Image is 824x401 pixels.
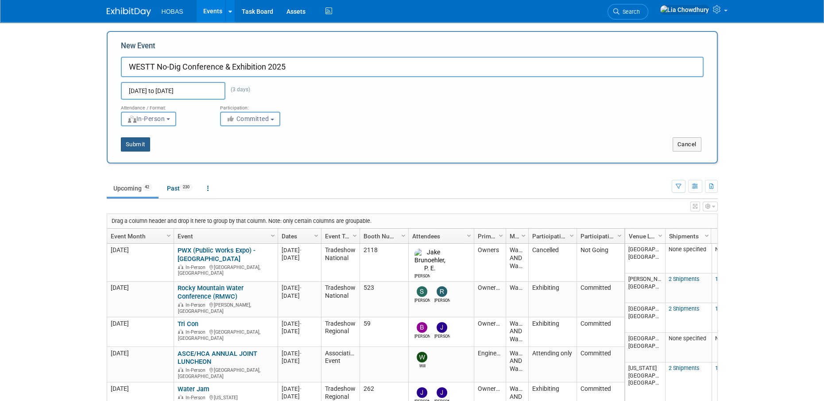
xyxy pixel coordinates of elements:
[107,347,174,382] td: [DATE]
[657,232,664,239] span: Column Settings
[121,41,155,55] label: New Event
[568,232,575,239] span: Column Settings
[715,335,753,342] span: None specified
[164,229,174,242] a: Column Settings
[464,229,474,242] a: Column Settings
[506,244,528,282] td: Water AND Wastewater
[673,137,701,152] button: Cancel
[474,317,506,347] td: Owners/Engineers
[474,244,506,282] td: Owners
[282,350,317,357] div: [DATE]
[178,329,183,334] img: In-Person Event
[107,8,151,16] img: ExhibitDay
[528,244,576,282] td: Cancelled
[321,347,360,382] td: Association Event
[121,100,207,111] div: Attendance / Format:
[178,263,274,276] div: [GEOGRAPHIC_DATA], [GEOGRAPHIC_DATA]
[311,229,321,242] a: Column Settings
[414,333,430,339] div: Bryant Welch
[478,229,500,244] a: Primary Attendees
[282,284,317,292] div: [DATE]
[576,282,624,317] td: Committed
[506,317,528,347] td: Water AND Wastewater
[660,5,709,15] img: Lia Chowdhury
[226,115,269,122] span: Committed
[178,229,272,244] a: Event
[180,184,192,191] span: 230
[474,282,506,317] td: Owners/Engineers
[576,244,624,282] td: Not Going
[268,229,278,242] a: Column Settings
[465,232,472,239] span: Column Settings
[107,282,174,317] td: [DATE]
[107,214,717,228] div: Drag a column header and drop it here to group by that column. Note: only certain columns are gro...
[142,184,152,191] span: 42
[282,320,317,327] div: [DATE]
[186,367,208,373] span: In-Person
[186,265,208,270] span: In-Person
[186,329,208,335] span: In-Person
[300,247,302,253] span: -
[669,335,706,342] span: None specified
[121,82,225,100] input: Start Date - End Date
[437,286,447,297] img: Rene Garcia
[360,317,408,347] td: 59
[178,385,209,393] a: Water Jam
[437,387,447,398] img: Jeffrey LeBlanc
[186,395,208,401] span: In-Person
[162,8,183,15] span: HOBAS
[625,244,665,273] td: [GEOGRAPHIC_DATA], [GEOGRAPHIC_DATA]
[186,302,208,308] span: In-Person
[300,284,302,291] span: -
[702,229,712,242] a: Column Settings
[625,273,665,303] td: [PERSON_NAME], [GEOGRAPHIC_DATA]
[520,232,527,239] span: Column Settings
[282,357,317,365] div: [DATE]
[528,347,576,382] td: Attending only
[669,246,706,253] span: None specified
[165,232,172,239] span: Column Settings
[282,254,317,261] div: [DATE]
[576,347,624,382] td: Committed
[506,282,528,317] td: Water
[121,112,176,126] button: In-Person
[669,365,700,371] a: 2 Shipments
[510,229,522,244] a: Market
[178,301,274,314] div: [PERSON_NAME], [GEOGRAPHIC_DATA]
[417,322,427,333] img: Bryant Welch
[715,305,743,312] a: 1 Giveaway
[220,112,280,126] button: Committed
[107,317,174,347] td: [DATE]
[669,276,700,282] a: 2 Shipments
[655,229,665,242] a: Column Settings
[400,232,407,239] span: Column Settings
[178,246,255,263] a: PWX (Public Works Expo) - [GEOGRAPHIC_DATA]
[625,303,665,333] td: [GEOGRAPHIC_DATA], [GEOGRAPHIC_DATA]
[669,305,700,312] a: 2 Shipments
[282,229,315,244] a: Dates
[518,229,528,242] a: Column Settings
[412,229,468,244] a: Attendees
[567,229,576,242] a: Column Settings
[121,137,150,152] button: Submit
[398,229,408,242] a: Column Settings
[629,229,659,244] a: Venue Location
[607,4,648,19] a: Search
[282,327,317,335] div: [DATE]
[437,322,447,333] img: Jeffrey LeBlanc
[220,100,306,111] div: Participation:
[417,286,427,297] img: Stephen Alston
[178,366,274,379] div: [GEOGRAPHIC_DATA], [GEOGRAPHIC_DATA]
[107,180,159,197] a: Upcoming42
[496,229,506,242] a: Column Settings
[715,365,743,371] a: 1 Giveaway
[360,282,408,317] td: 523
[434,297,450,304] div: Rene Garcia
[178,265,183,269] img: In-Person Event
[321,244,360,282] td: Tradeshow National
[300,385,302,392] span: -
[619,8,640,15] span: Search
[669,229,706,244] a: Shipments
[178,320,198,328] a: Tri Con
[282,292,317,300] div: [DATE]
